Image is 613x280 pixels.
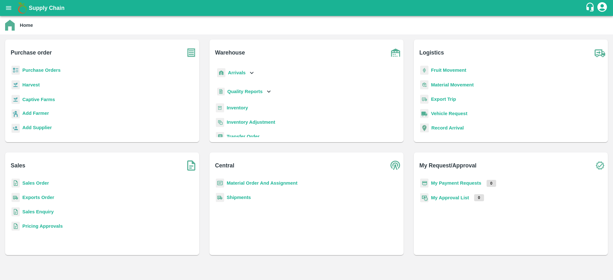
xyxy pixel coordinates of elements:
[22,209,54,214] a: Sales Enquiry
[22,110,49,118] a: Add Farmer
[431,181,481,186] a: My Payment Requests
[227,181,298,186] a: Material Order And Assignment
[431,68,466,73] a: Fruit Movement
[420,161,477,170] b: My Request/Approval
[5,20,15,31] img: home
[420,95,428,104] img: delivery
[11,80,20,90] img: harvest
[22,224,63,229] a: Pricing Approvals
[216,132,224,141] img: whTransfer
[420,179,428,188] img: payment
[474,194,484,201] p: 0
[215,161,234,170] b: Central
[22,111,49,116] b: Add Farmer
[592,158,608,173] img: check
[388,45,404,61] img: warehouse
[11,193,20,202] img: shipments
[22,124,52,133] a: Add Supplier
[183,158,199,173] img: soSales
[215,48,245,57] b: Warehouse
[228,70,246,75] b: Arrivals
[22,195,54,200] a: Exports Order
[183,45,199,61] img: purchase
[596,1,608,15] div: account of current user
[227,89,263,94] b: Quality Reports
[216,193,224,202] img: shipments
[11,124,20,133] img: supplier
[11,48,52,57] b: Purchase order
[431,125,464,130] a: Record Arrival
[227,195,251,200] a: Shipments
[1,1,16,15] button: open drawer
[20,23,33,28] b: Home
[592,45,608,61] img: truck
[217,68,225,77] img: whArrival
[11,95,20,104] img: harvest
[388,158,404,173] img: central
[216,179,224,188] img: centralMaterial
[227,105,248,110] a: Inventory
[420,66,428,75] img: fruit
[11,222,20,231] img: sales
[217,88,225,96] img: qualityReport
[22,125,52,130] b: Add Supplier
[487,180,496,187] p: 0
[216,103,224,113] img: whInventory
[22,68,61,73] a: Purchase Orders
[22,97,55,102] a: Captive Farms
[216,118,224,127] img: inventory
[420,123,429,132] img: recordArrival
[22,181,49,186] a: Sales Order
[420,80,428,90] img: material
[420,109,428,118] img: vehicle
[227,120,275,125] a: Inventory Adjustment
[29,5,64,11] b: Supply Chain
[216,66,255,80] div: Arrivals
[11,179,20,188] img: sales
[11,207,20,217] img: sales
[431,195,469,200] a: My Approval List
[216,85,272,98] div: Quality Reports
[22,82,40,87] a: Harvest
[431,97,456,102] a: Export Trip
[16,2,29,14] img: logo
[420,193,428,203] img: approval
[11,161,26,170] b: Sales
[431,111,467,116] a: Vehicle Request
[585,2,596,14] div: customer-support
[227,134,260,139] a: Transfer Order
[11,109,20,119] img: farmer
[11,66,20,75] img: reciept
[29,4,585,12] a: Supply Chain
[431,82,474,87] a: Material Movement
[420,48,444,57] b: Logistics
